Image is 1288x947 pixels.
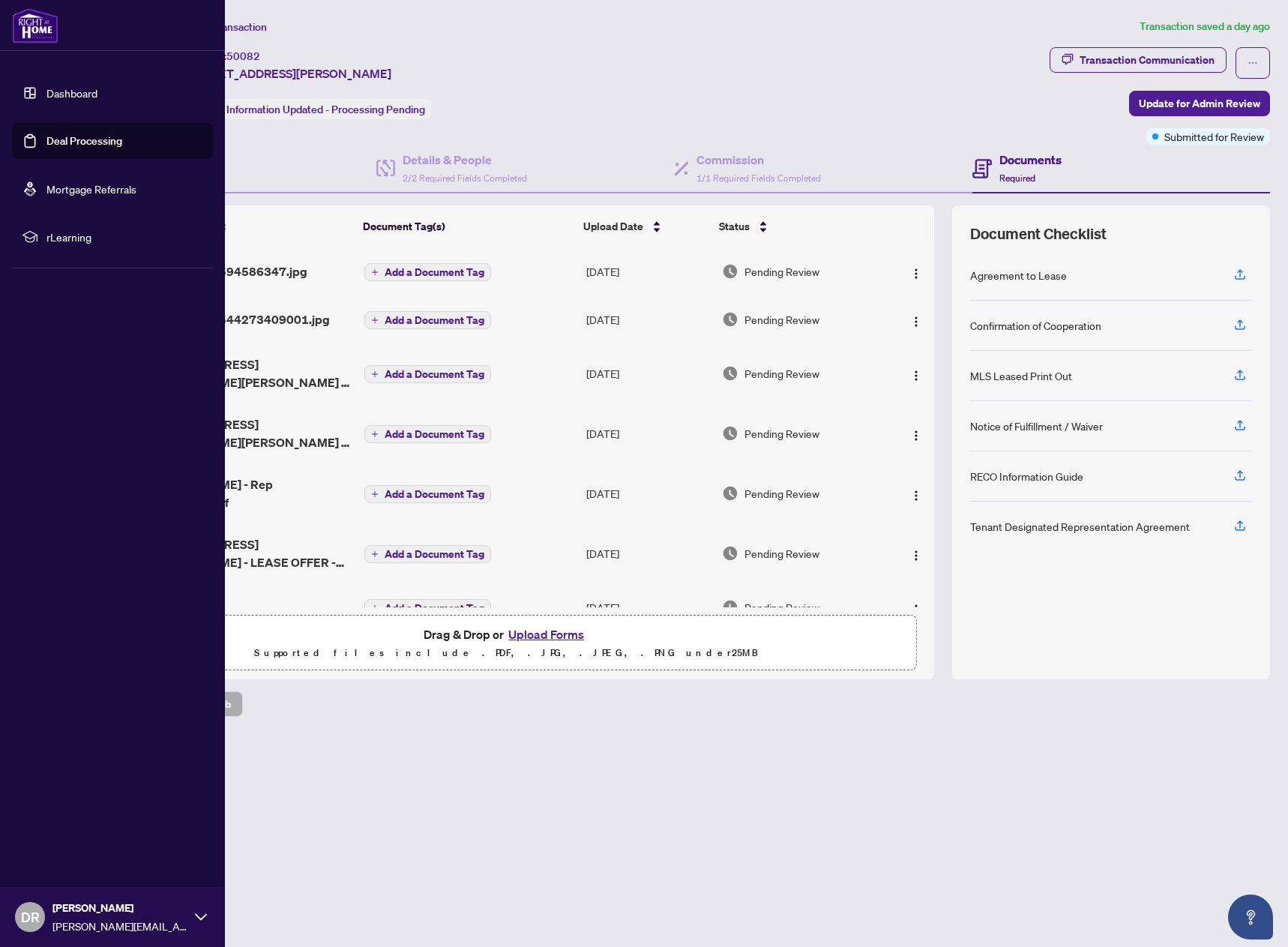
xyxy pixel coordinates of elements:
div: Status: [186,99,431,119]
img: Document Status [722,365,738,382]
td: [DATE] [580,343,717,403]
button: Add a Document Tag [364,598,491,618]
span: plus [371,316,379,324]
span: 8335380745544273409001.jpg [144,310,330,328]
td: [DATE] [580,463,717,523]
span: Submitted for Review [1164,128,1264,145]
th: Document Tag(s) [357,205,578,247]
div: Confirmation of Cooperation [970,317,1101,334]
span: [STREET_ADDRESS][PERSON_NAME][PERSON_NAME] - LEASE OFFER - Completed.pdf [144,415,352,451]
span: plus [371,490,379,498]
span: Status [719,218,750,235]
span: Update for Admin Review [1139,91,1260,115]
button: Add a Document Tag [364,310,491,330]
button: Add a Document Tag [364,545,491,563]
img: Document Status [722,311,738,328]
h4: Commission [696,151,821,169]
span: [PERSON_NAME] - Rep Agreement.pdf [144,475,352,511]
button: Update for Admin Review [1129,91,1270,116]
span: Add a Document Tag [385,429,484,439]
td: [DATE] [580,295,717,343]
button: Logo [904,307,928,331]
span: 1/1 Required Fields Completed [696,172,821,184]
span: [STREET_ADDRESS][PERSON_NAME][PERSON_NAME] - LEASE OFFER - Completed.pdf [144,355,352,391]
div: MLS Leased Print Out [970,367,1072,384]
button: Add a Document Tag [364,544,491,564]
span: rLearning [46,229,202,245]
span: Add a Document Tag [385,603,484,613]
td: [DATE] [580,583,717,631]
img: logo [12,7,58,43]
img: Document Status [722,485,738,502]
button: Add a Document Tag [364,263,491,281]
span: 50082 [226,49,260,63]
button: Logo [904,361,928,385]
span: Drag & Drop orUpload FormsSupported files include .PDF, .JPG, .JPEG, .PNG under25MB [97,616,915,671]
img: Logo [910,316,922,328]
span: plus [371,370,379,378]
span: Add a Document Tag [385,315,484,325]
a: Mortgage Referrals [46,182,136,196]
img: Document Status [722,545,738,562]
button: Add a Document Tag [364,484,491,504]
span: DR [21,907,40,928]
span: ellipsis [1248,58,1258,68]
span: Add a Document Tag [385,369,484,379]
span: Pending Review [744,485,819,502]
span: [STREET_ADDRESS][PERSON_NAME] [186,64,391,82]
button: Upload Forms [504,625,589,644]
span: Document Checklist [970,223,1107,244]
img: Logo [910,490,922,502]
span: Pending Review [744,545,819,562]
span: Pending Review [744,425,819,442]
button: Logo [904,595,928,619]
span: 6222459580594586347.jpg [144,262,307,280]
span: Upload Date [583,218,643,235]
button: Open asap [1228,895,1273,940]
img: Document Status [722,599,738,616]
img: Logo [910,604,922,616]
div: Tenant Designated Representation Agreement [970,518,1190,535]
span: Pending Review [744,599,819,616]
span: View Transaction [187,20,267,34]
a: Dashboard [46,86,97,100]
img: Document Status [722,263,738,280]
span: Add a Document Tag [385,267,484,277]
span: Drag & Drop or [424,625,589,644]
span: 2/2 Required Fields Completed [403,172,527,184]
span: Add a Document Tag [385,489,484,499]
span: Information Updated - Processing Pending [226,103,425,116]
div: Notice of Fulfillment / Waiver [970,418,1103,434]
button: Add a Document Tag [364,262,491,282]
button: Add a Document Tag [364,599,491,617]
button: Logo [904,259,928,283]
th: (7) File Name [138,205,357,247]
span: plus [371,604,379,612]
h4: Details & People [403,151,527,169]
button: Logo [904,421,928,445]
button: Add a Document Tag [364,425,491,443]
th: Upload Date [577,205,713,247]
span: Required [999,172,1035,184]
div: Transaction Communication [1080,48,1215,72]
img: Document Status [722,425,738,442]
button: Add a Document Tag [364,364,491,384]
p: Supported files include .PDF, .JPG, .JPEG, .PNG under 25 MB [106,644,906,662]
button: Add a Document Tag [364,365,491,383]
td: [DATE] [580,247,717,295]
div: Agreement to Lease [970,267,1067,283]
span: [STREET_ADDRESS][PERSON_NAME] - LEASE OFFER - Revised 1.pdf [144,535,352,571]
button: Logo [904,481,928,505]
button: Add a Document Tag [364,311,491,329]
article: Transaction saved a day ago [1140,18,1270,35]
span: plus [371,268,379,276]
span: Add a Document Tag [385,549,484,559]
span: [PERSON_NAME][EMAIL_ADDRESS][PERSON_NAME][DOMAIN_NAME] [52,918,187,934]
img: Logo [910,370,922,382]
a: Deal Processing [46,134,122,148]
button: Add a Document Tag [364,424,491,444]
span: [PERSON_NAME] [52,900,187,916]
th: Status [713,205,882,247]
div: RECO Information Guide [970,468,1083,484]
h4: Documents [999,151,1062,169]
